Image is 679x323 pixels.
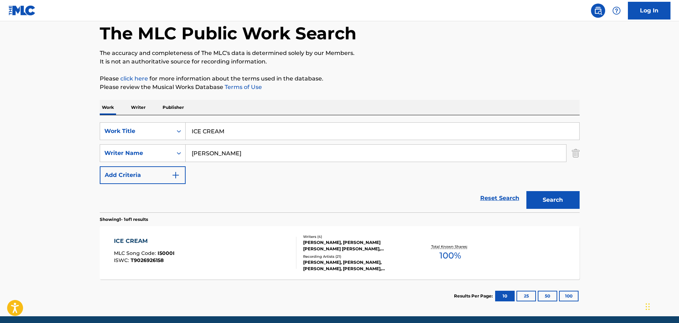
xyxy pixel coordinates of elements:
[646,296,650,317] div: Drag
[114,250,158,256] span: MLC Song Code :
[303,239,410,252] div: [PERSON_NAME], [PERSON_NAME] [PERSON_NAME] [PERSON_NAME], [PERSON_NAME]
[612,6,621,15] img: help
[454,293,494,299] p: Results Per Page:
[100,166,186,184] button: Add Criteria
[591,4,605,18] a: Public Search
[644,289,679,323] iframe: Chat Widget
[104,149,168,157] div: Writer Name
[160,100,186,115] p: Publisher
[100,49,580,57] p: The accuracy and completeness of The MLC's data is determined solely by our Members.
[120,75,148,82] a: click here
[628,2,670,20] a: Log In
[538,291,557,301] button: 50
[431,244,469,249] p: Total Known Shares:
[516,291,536,301] button: 25
[495,291,515,301] button: 10
[100,216,148,223] p: Showing 1 - 1 of 1 results
[100,83,580,91] p: Please review the Musical Works Database
[223,84,262,90] a: Terms of Use
[100,122,580,212] form: Search Form
[104,127,168,135] div: Work Title
[131,257,164,263] span: T9026926158
[303,254,410,259] div: Recording Artists ( 21 )
[171,171,180,179] img: 9d2ae6d4665cec9f34b9.svg
[572,144,580,162] img: Delete Criterion
[477,190,523,206] a: Reset Search
[9,5,36,16] img: MLC Logo
[100,100,116,115] p: Work
[303,259,410,272] div: [PERSON_NAME], [PERSON_NAME], [PERSON_NAME], [PERSON_NAME], [PERSON_NAME]
[114,257,131,263] span: ISWC :
[609,4,624,18] div: Help
[303,234,410,239] div: Writers ( 4 )
[158,250,175,256] span: I5000I
[129,100,148,115] p: Writer
[100,23,356,44] h1: The MLC Public Work Search
[114,237,175,245] div: ICE CREAM
[559,291,579,301] button: 100
[100,57,580,66] p: It is not an authoritative source for recording information.
[594,6,602,15] img: search
[100,74,580,83] p: Please for more information about the terms used in the database.
[439,249,461,262] span: 100 %
[526,191,580,209] button: Search
[100,226,580,279] a: ICE CREAMMLC Song Code:I5000IISWC:T9026926158Writers (4)[PERSON_NAME], [PERSON_NAME] [PERSON_NAME...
